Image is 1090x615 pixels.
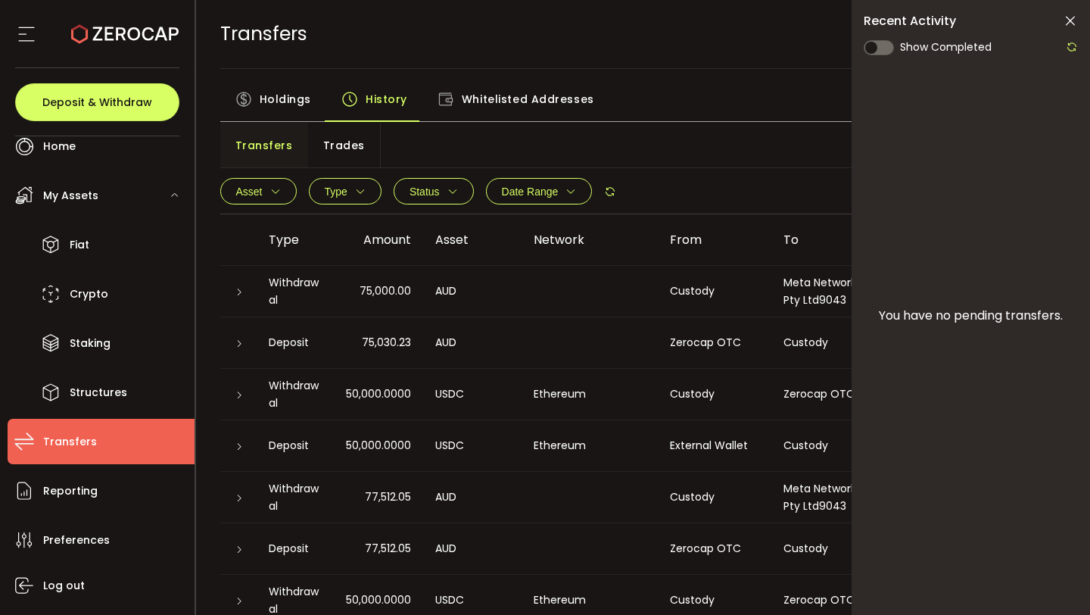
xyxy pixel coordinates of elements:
[502,186,559,198] span: Date Range
[325,186,347,198] span: Type
[658,592,771,609] div: Custody
[332,231,423,248] div: Amount
[423,437,522,454] div: USDC
[658,386,771,403] div: Custody
[423,386,522,403] div: USDC
[658,283,771,300] div: Custody
[486,178,593,204] button: Date Range
[522,437,658,454] div: Ethereum
[70,332,111,354] span: Staking
[43,529,110,551] span: Preferences
[522,592,658,609] div: Ethereum
[43,185,98,207] span: My Assets
[309,178,381,204] button: Type
[323,130,365,161] span: Trades
[236,186,263,198] span: Asset
[365,540,411,557] span: 77,512.05
[260,84,311,114] span: Holdings
[423,231,522,248] div: Asset
[257,480,332,515] div: Withdrawal
[43,480,98,502] span: Reporting
[43,136,76,158] span: Home
[257,231,332,248] div: Type
[43,575,85,597] span: Log out
[42,97,152,108] span: Deposit & Withdraw
[658,334,771,351] div: Zerocap OTC
[362,334,411,351] span: 75,030.23
[751,24,1090,615] iframe: Chat Widget
[365,489,411,506] span: 77,512.05
[257,437,332,454] div: Deposit
[220,20,307,47] span: Transfers
[462,84,594,114] span: Whitelisted Addresses
[70,382,127,404] span: Structures
[522,231,658,248] div: Network
[346,386,411,403] span: 50,000.0000
[257,377,332,412] div: Withdrawal
[423,334,522,351] div: AUD
[366,84,407,114] span: History
[658,437,771,454] div: External Wallet
[423,592,522,609] div: USDC
[423,489,522,506] div: AUD
[423,540,522,557] div: AUD
[346,437,411,454] span: 50,000.0000
[522,386,658,403] div: Ethereum
[658,540,771,557] div: Zerocap OTC
[235,130,293,161] span: Transfers
[346,592,411,609] span: 50,000.0000
[70,283,108,305] span: Crypto
[394,178,474,204] button: Status
[43,431,97,453] span: Transfers
[658,489,771,506] div: Custody
[423,283,522,300] div: AUD
[360,283,411,300] span: 75,000.00
[864,15,956,27] span: Recent Activity
[70,234,89,256] span: Fiat
[257,274,332,309] div: Withdrawal
[658,231,771,248] div: From
[257,334,332,351] div: Deposit
[410,186,440,198] span: Status
[15,83,179,121] button: Deposit & Withdraw
[257,540,332,557] div: Deposit
[220,178,297,204] button: Asset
